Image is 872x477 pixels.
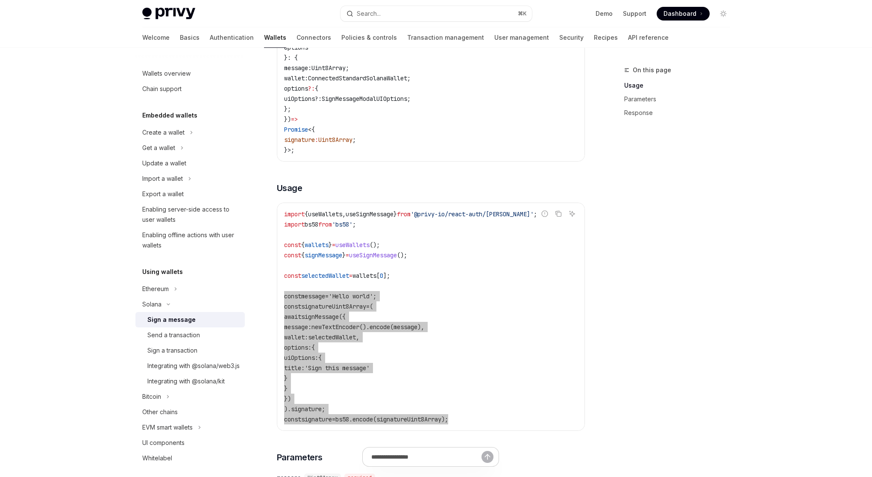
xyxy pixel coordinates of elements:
span: signatureUint8Array [301,303,366,310]
div: Enabling offline actions with user wallets [142,230,240,250]
span: useSignMessage [346,210,393,218]
span: wallets [305,241,329,249]
div: Sign a message [147,315,196,325]
span: const [284,272,301,280]
button: Toggle Create a wallet section [135,125,245,140]
span: ; [322,405,325,413]
a: Response [624,106,737,120]
span: (). [359,323,370,331]
span: signatureUint8Array [376,415,441,423]
a: Other chains [135,404,245,420]
a: Basics [180,27,200,48]
div: Whitelabel [142,453,172,463]
span: options [284,85,308,92]
span: (); [370,241,380,249]
a: Welcome [142,27,170,48]
span: ⌘ K [518,10,527,17]
span: }; [284,105,291,113]
span: }>; [284,146,294,154]
a: Security [559,27,584,48]
button: Open search [341,6,532,21]
a: Demo [596,9,613,18]
span: new [311,323,322,331]
button: Toggle Import a wallet section [135,171,245,186]
span: Uint8Array [311,64,346,72]
span: ). [284,405,291,413]
div: Chain support [142,84,182,94]
button: Toggle EVM smart wallets section [135,420,245,435]
button: Report incorrect code [539,208,550,219]
span: ( [373,415,376,423]
span: On this page [633,65,671,75]
span: 0 [380,272,383,280]
span: useSignMessage [349,251,397,259]
span: wallet: [284,333,308,341]
a: API reference [628,27,669,48]
div: Bitcoin [142,392,161,402]
span: ; [352,136,356,144]
div: Search... [357,9,381,19]
input: Ask a question... [371,448,482,466]
span: encode [352,415,373,423]
span: : [318,95,322,103]
button: Send message [482,451,493,463]
span: useWallets [308,210,342,218]
span: ConnectedStandardSolanaWallet [308,74,407,82]
span: [ [376,272,380,280]
span: { [301,251,305,259]
a: Policies & controls [341,27,397,48]
img: light logo [142,8,195,20]
span: Dashboard [664,9,696,18]
span: => [291,115,298,123]
button: Toggle Get a wallet section [135,140,245,156]
a: Sign a transaction [135,343,245,358]
span: signature [291,405,322,413]
span: { [301,241,305,249]
button: Toggle Ethereum section [135,281,245,297]
span: title: [284,364,305,372]
span: TextEncoder [322,323,359,331]
a: Recipes [594,27,618,48]
span: wallets [352,272,376,280]
span: = [325,292,329,300]
span: message: [284,64,311,72]
span: selectedWallet [308,333,356,341]
a: Export a wallet [135,186,245,202]
span: signMessage [301,313,339,321]
span: : [305,74,308,82]
a: Whitelabel [135,450,245,466]
span: message [393,323,417,331]
div: Send a transaction [147,330,200,340]
div: Integrating with @solana/kit [147,376,225,386]
div: Import a wallet [142,174,183,184]
div: Other chains [142,407,178,417]
button: Toggle Solana section [135,297,245,312]
span: import [284,210,305,218]
span: ( [370,303,373,310]
span: '@privy-io/react-auth/[PERSON_NAME]' [411,210,534,218]
span: bs58 [305,221,318,228]
span: ( [390,323,393,331]
span: { [305,210,308,218]
div: Ethereum [142,284,169,294]
span: from [318,221,332,228]
span: from [397,210,411,218]
span: = [366,303,370,310]
span: const [284,241,301,249]
a: Authentication [210,27,254,48]
a: Integrating with @solana/kit [135,374,245,389]
span: . [349,415,352,423]
button: Ask AI [567,208,578,219]
span: const [284,303,301,310]
span: 'bs58' [332,221,352,228]
button: Toggle dark mode [716,7,730,21]
button: Toggle Bitcoin section [135,389,245,404]
h5: Using wallets [142,267,183,277]
span: options: [284,344,311,351]
span: } [284,374,288,382]
span: ; [407,95,411,103]
a: Send a transaction [135,327,245,343]
div: Export a wallet [142,189,184,199]
span: await [284,313,301,321]
span: const [284,415,301,423]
